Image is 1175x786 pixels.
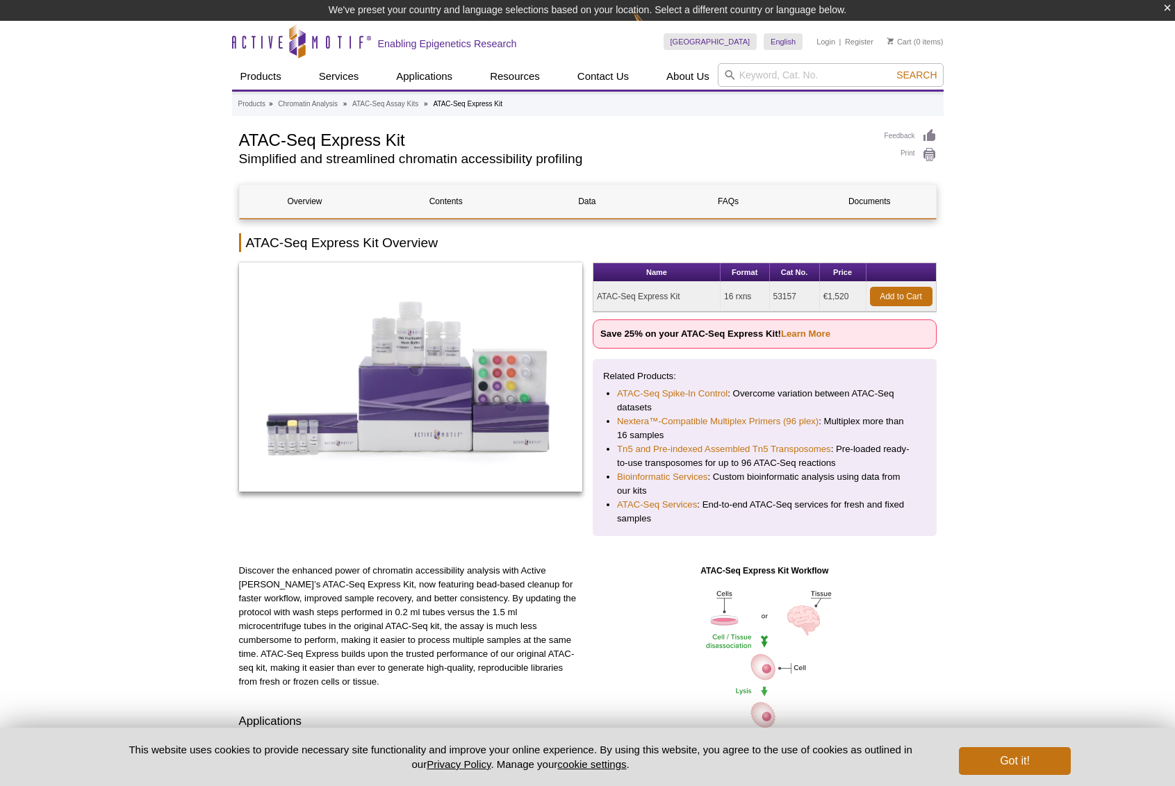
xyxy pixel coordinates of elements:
[663,185,794,218] a: FAQs
[617,442,912,470] li: : Pre-loaded ready-to-use transposomes for up to 96 ATAC-Seq reactions
[239,153,871,165] h2: Simplified and streamlined chromatin accessibility profiling
[959,747,1070,775] button: Got it!
[603,369,926,383] p: Related Products:
[311,63,368,90] a: Services
[378,37,517,50] h2: Enabling Epigenetics Research
[764,33,803,50] a: English
[232,63,290,90] a: Products
[770,263,820,282] th: Cat No.
[633,10,670,43] img: Change Here
[664,33,757,50] a: [GEOGRAPHIC_DATA]
[617,498,912,526] li: : End-to-end ATAC-Seq services for fresh and fixed samples
[600,328,830,339] strong: Save 25% on your ATAC-Seq Express Kit!
[887,37,912,47] a: Cart
[617,470,707,484] a: Bioinformatic Services
[820,282,866,312] td: €1,520
[721,282,770,312] td: 16 rxns
[896,69,937,81] span: Search
[238,98,265,110] a: Products
[781,328,830,339] a: Learn More
[427,758,491,770] a: Privacy Policy
[593,282,721,312] td: ATAC-Seq Express Kit
[887,37,894,44] img: Your Cart
[381,185,511,218] a: Contents
[721,263,770,282] th: Format
[239,564,583,689] p: Discover the enhanced power of chromatin accessibility analysis with Active [PERSON_NAME]’s ATAC-...
[278,98,338,110] a: Chromatin Analysis
[885,128,937,144] a: Feedback
[240,185,370,218] a: Overview
[820,263,866,282] th: Price
[388,63,461,90] a: Applications
[804,185,935,218] a: Documents
[593,263,721,282] th: Name
[482,63,548,90] a: Resources
[845,37,873,47] a: Register
[617,387,728,401] a: ATAC-Seq Spike-In Control
[770,282,820,312] td: 53157
[239,233,937,252] h2: ATAC-Seq Express Kit Overview
[522,185,652,218] a: Data
[239,713,583,730] h3: Applications
[839,33,841,50] li: |
[887,33,944,50] li: (0 items)
[718,63,944,87] input: Keyword, Cat. No.
[617,442,831,456] a: Tn5 and Pre-indexed Assembled Tn5 Transposomes
[617,415,819,428] a: Nextera™-Compatible Multiplex Primers (96 plex)
[424,100,428,108] li: »
[239,262,583,492] img: ATAC-Seq Express Kit
[617,387,912,415] li: : Overcome variation between ATAC-Seq datasets
[658,63,718,90] a: About Us
[352,98,418,110] a: ATAC-Seq Assay Kits
[885,147,937,162] a: Print
[343,100,347,108] li: »
[816,37,835,47] a: Login
[557,758,626,770] button: cookie settings
[105,742,937,771] p: This website uses cookies to provide necessary site functionality and improve your online experie...
[569,63,637,90] a: Contact Us
[269,100,273,108] li: »
[617,470,912,498] li: : Custom bioinformatic analysis using data from our kits
[239,128,871,149] h1: ATAC-Seq Express Kit
[700,566,828,576] strong: ATAC-Seq Express Kit Workflow
[617,415,912,442] li: : Multiplex more than 16 samples
[433,100,502,108] li: ATAC-Seq Express Kit
[892,69,941,81] button: Search
[870,287,932,306] a: Add to Cart
[617,498,697,512] a: ATAC-Seq Services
